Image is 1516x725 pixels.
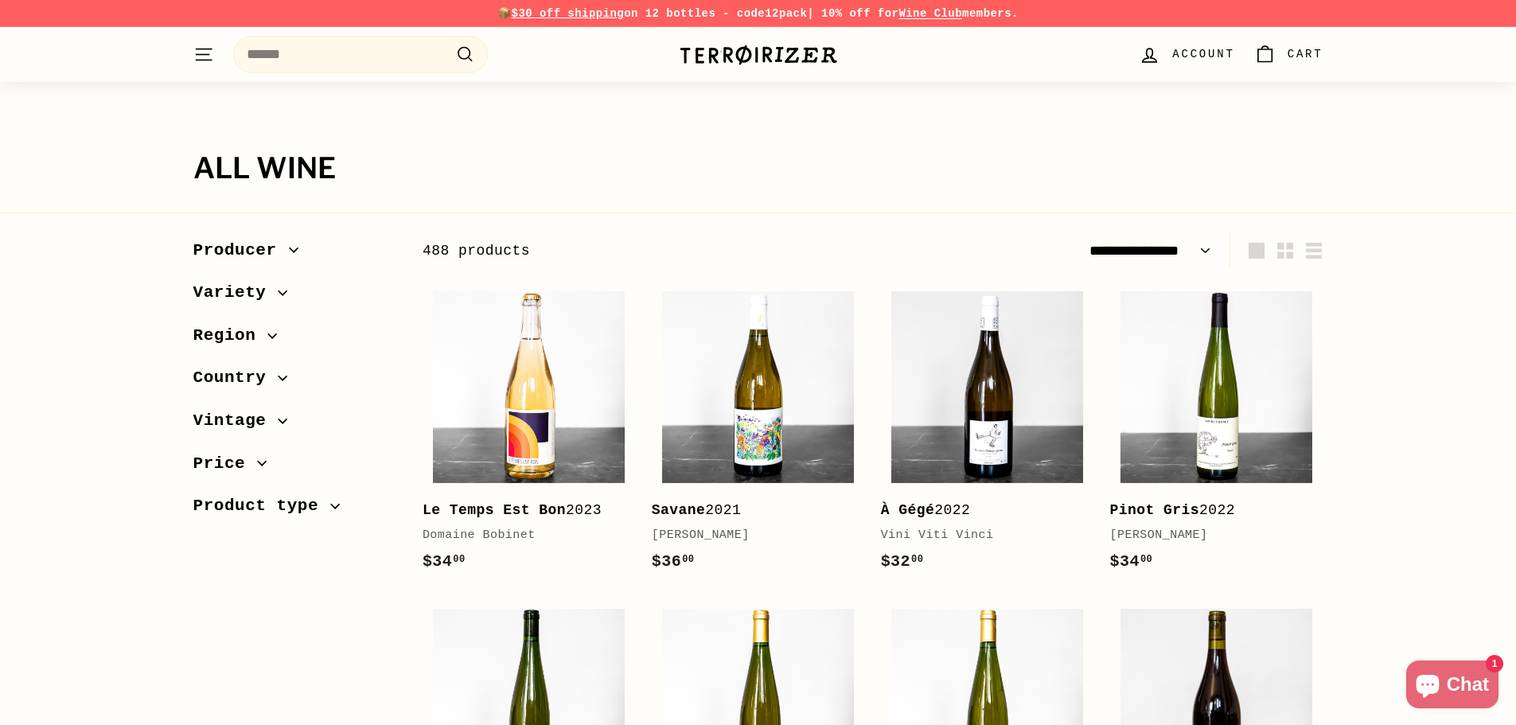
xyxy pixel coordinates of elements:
[193,275,397,318] button: Variety
[911,554,923,565] sup: 00
[193,153,1323,185] h1: All wine
[193,364,279,392] span: Country
[453,554,465,565] sup: 00
[765,7,807,20] strong: 12pack
[423,499,620,522] div: 2023
[193,237,289,264] span: Producer
[193,489,397,532] button: Product type
[1110,552,1153,571] span: $34
[1110,502,1200,518] b: Pinot Gris
[881,552,924,571] span: $32
[193,279,279,306] span: Variety
[423,502,566,518] b: Le Temps Est Bon
[423,240,873,263] div: 488 products
[1140,554,1152,565] sup: 00
[423,526,620,545] div: Domaine Bobinet
[652,499,849,522] div: 2021
[512,7,625,20] span: $30 off shipping
[423,280,636,590] a: Le Temps Est Bon2023Domaine Bobinet
[1110,280,1323,590] a: Pinot Gris2022[PERSON_NAME]
[1172,45,1234,63] span: Account
[1288,45,1323,63] span: Cart
[652,280,865,590] a: Savane2021[PERSON_NAME]
[193,233,397,276] button: Producer
[881,526,1078,545] div: Vini Viti Vinci
[193,5,1323,22] p: 📦 on 12 bottles - code | 10% off for members.
[652,526,849,545] div: [PERSON_NAME]
[1110,499,1308,522] div: 2022
[193,407,279,435] span: Vintage
[1129,31,1244,78] a: Account
[682,554,694,565] sup: 00
[881,502,935,518] b: À Gégé
[1110,526,1308,545] div: [PERSON_NAME]
[193,318,397,361] button: Region
[193,446,397,489] button: Price
[1245,31,1333,78] a: Cart
[881,499,1078,522] div: 2022
[193,493,331,520] span: Product type
[881,280,1094,590] a: À Gégé2022Vini Viti Vinci
[193,403,397,446] button: Vintage
[1401,661,1503,712] inbox-online-store-chat: Shopify online store chat
[193,361,397,403] button: Country
[898,7,962,20] a: Wine Club
[193,450,258,477] span: Price
[652,552,695,571] span: $36
[652,502,706,518] b: Savane
[423,552,466,571] span: $34
[193,322,268,349] span: Region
